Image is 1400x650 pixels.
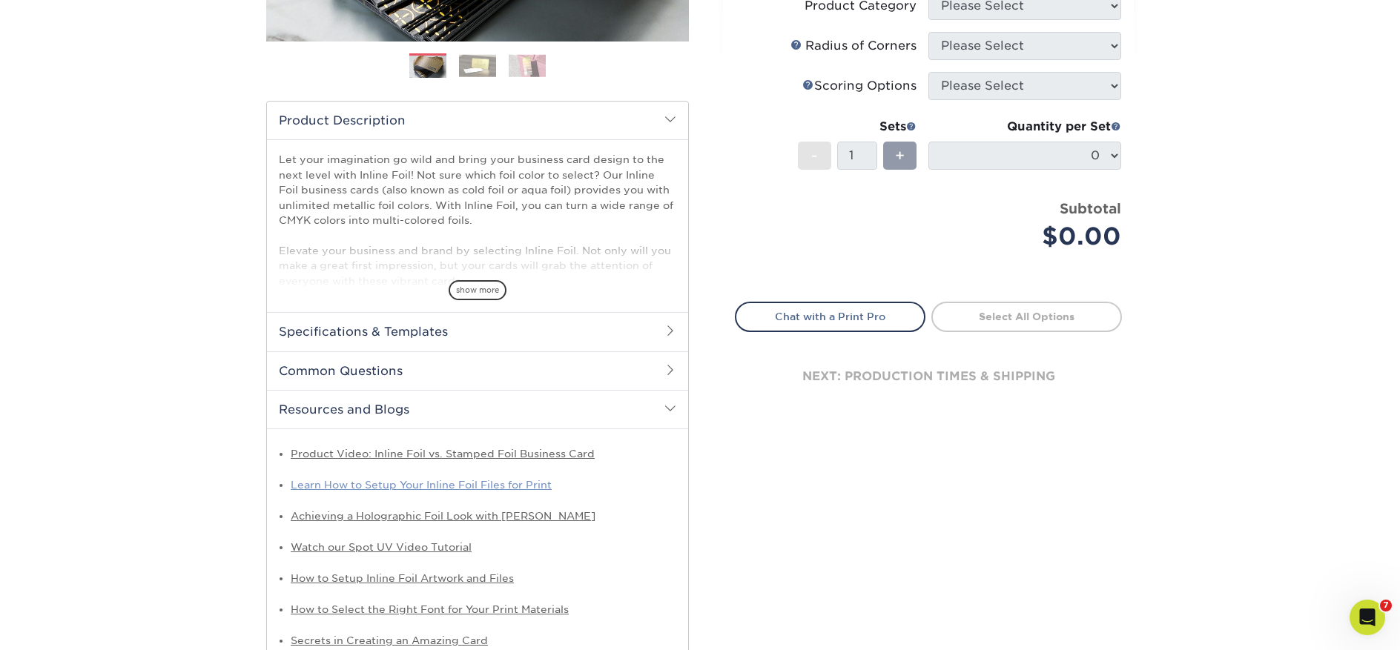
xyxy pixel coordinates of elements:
[735,332,1122,421] div: next: production times & shipping
[811,145,818,167] span: -
[291,479,552,491] a: Learn How to Setup Your Inline Foil Files for Print
[1350,600,1385,635] iframe: Intercom live chat
[291,510,595,522] a: Achieving a Holographic Foil Look with [PERSON_NAME]
[931,302,1122,331] a: Select All Options
[267,312,688,351] h2: Specifications & Templates
[267,390,688,428] h2: Resources and Blogs
[459,54,496,77] img: Business Cards 02
[798,118,917,136] div: Sets
[802,77,917,95] div: Scoring Options
[267,102,688,139] h2: Product Description
[291,634,488,646] a: Secrets in Creating an Amazing Card
[895,145,905,167] span: +
[790,37,917,55] div: Radius of Corners
[509,54,546,77] img: Business Cards 03
[1060,200,1121,216] strong: Subtotal
[291,572,514,584] a: How to Setup Inline Foil Artwork and Files
[267,351,688,390] h2: Common Questions
[449,280,506,300] span: show more
[291,541,472,553] a: Watch our Spot UV Video Tutorial
[940,219,1121,254] div: $0.00
[735,302,925,331] a: Chat with a Print Pro
[291,603,569,615] a: How to Select the Right Font for Your Print Materials
[409,48,446,85] img: Business Cards 01
[291,448,595,460] a: Product Video: Inline Foil vs. Stamped Foil Business Card
[928,118,1121,136] div: Quantity per Set
[279,152,676,454] p: Let your imagination go wild and bring your business card design to the next level with Inline Fo...
[1380,600,1392,611] span: 7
